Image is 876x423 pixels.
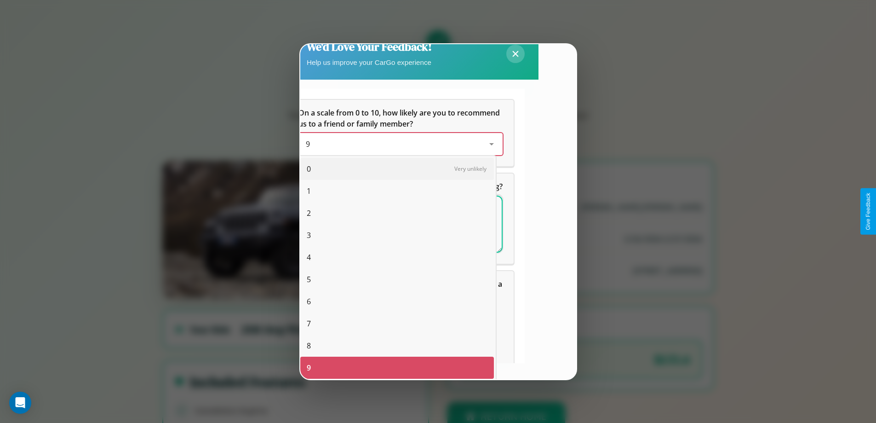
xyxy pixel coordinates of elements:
[300,158,494,180] div: 0
[307,318,311,329] span: 7
[300,290,494,313] div: 6
[307,274,311,285] span: 5
[307,230,311,241] span: 3
[307,39,432,54] h2: We'd Love Your Feedback!
[306,139,310,149] span: 9
[9,392,31,414] div: Open Intercom Messenger
[287,100,514,166] div: On a scale from 0 to 10, how likely are you to recommend us to a friend or family member?
[307,362,311,373] span: 9
[300,224,494,246] div: 3
[307,163,311,174] span: 0
[865,193,871,230] div: Give Feedback
[300,268,494,290] div: 5
[298,133,503,155] div: On a scale from 0 to 10, how likely are you to recommend us to a friend or family member?
[298,108,502,129] span: On a scale from 0 to 10, how likely are you to recommend us to a friend or family member?
[298,279,504,300] span: Which of the following features do you value the most in a vehicle?
[298,107,503,129] h5: On a scale from 0 to 10, how likely are you to recommend us to a friend or family member?
[307,56,432,69] p: Help us improve your CarGo experience
[298,181,503,191] span: What can we do to make your experience more satisfying?
[307,208,311,219] span: 2
[307,252,311,263] span: 4
[300,313,494,335] div: 7
[300,379,494,401] div: 10
[454,165,487,173] span: Very unlikely
[307,296,311,307] span: 6
[300,180,494,202] div: 1
[307,340,311,351] span: 8
[300,335,494,357] div: 8
[300,202,494,224] div: 2
[300,246,494,268] div: 4
[300,357,494,379] div: 9
[307,185,311,197] span: 1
